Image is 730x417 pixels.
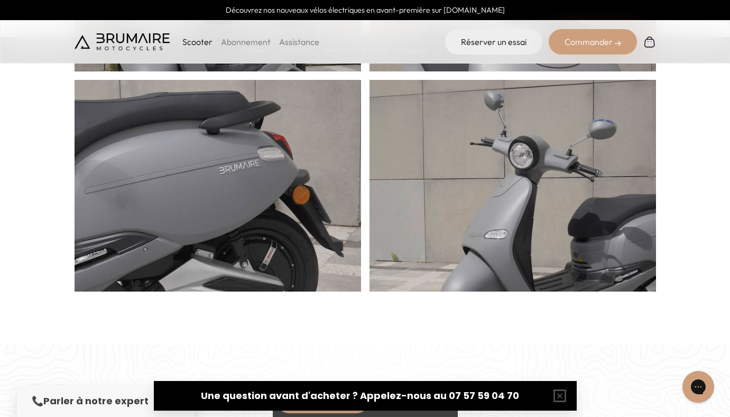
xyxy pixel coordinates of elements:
a: Réserver un essai [445,29,542,55]
img: right-arrow-2.png [615,40,621,47]
iframe: Gorgias live chat messenger [677,367,719,406]
img: Brumaire Motocycles [75,33,170,50]
a: Assistance [279,37,319,47]
p: Scooter [182,35,212,48]
div: Commander [549,29,637,55]
img: gris-4.jpeg [369,66,656,383]
img: gris-2.jpeg [75,66,361,383]
img: Panier [643,35,656,48]
a: Abonnement [221,37,271,47]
